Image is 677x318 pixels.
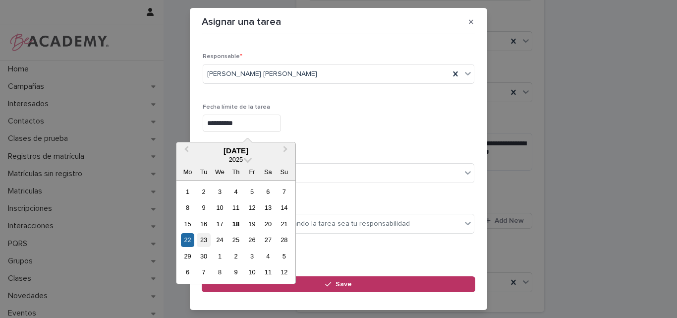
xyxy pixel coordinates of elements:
div: Choose Sunday, 14 September 2025 [278,201,291,214]
div: Actualiza el estado solo cuando la tarea sea tu responsabilidad [207,219,410,229]
div: Choose Thursday, 4 September 2025 [229,185,242,198]
div: Choose Tuesday, 30 September 2025 [197,250,210,263]
button: Save [202,276,475,292]
div: Choose Monday, 8 September 2025 [181,201,194,214]
div: month 2025-09 [179,184,292,280]
span: 2025 [229,156,243,163]
div: Choose Saturday, 27 September 2025 [261,233,275,247]
div: Choose Wednesday, 10 September 2025 [213,201,226,214]
div: Mo [181,165,194,179]
div: Choose Thursday, 9 October 2025 [229,265,242,279]
div: Choose Thursday, 2 October 2025 [229,250,242,263]
span: Save [336,281,352,288]
div: We [213,165,226,179]
div: Choose Friday, 3 October 2025 [245,250,259,263]
div: Su [278,165,291,179]
span: [PERSON_NAME] [PERSON_NAME] [207,69,317,79]
div: Th [229,165,242,179]
div: Choose Sunday, 12 October 2025 [278,265,291,279]
div: Choose Sunday, 28 September 2025 [278,233,291,247]
div: Choose Saturday, 11 October 2025 [261,265,275,279]
div: Sa [261,165,275,179]
div: Choose Friday, 5 September 2025 [245,185,259,198]
div: Choose Tuesday, 16 September 2025 [197,217,210,231]
div: Tu [197,165,210,179]
div: Choose Saturday, 6 September 2025 [261,185,275,198]
div: Choose Saturday, 4 October 2025 [261,250,275,263]
div: Choose Thursday, 25 September 2025 [229,233,242,247]
span: Fecha límite de la tarea [203,104,270,110]
div: Choose Friday, 10 October 2025 [245,265,259,279]
div: Choose Friday, 26 September 2025 [245,233,259,247]
div: [DATE] [176,146,295,155]
div: Choose Monday, 22 September 2025 [181,233,194,247]
div: Choose Wednesday, 3 September 2025 [213,185,226,198]
div: Choose Tuesday, 2 September 2025 [197,185,210,198]
div: Choose Tuesday, 7 October 2025 [197,265,210,279]
div: Choose Wednesday, 8 October 2025 [213,265,226,279]
div: Choose Monday, 29 September 2025 [181,250,194,263]
div: Choose Monday, 1 September 2025 [181,185,194,198]
div: Fr [245,165,259,179]
div: Choose Sunday, 5 October 2025 [278,250,291,263]
div: Choose Thursday, 11 September 2025 [229,201,242,214]
button: Previous Month [177,143,193,159]
div: Choose Saturday, 13 September 2025 [261,201,275,214]
span: Responsable [203,54,242,60]
div: Choose Friday, 19 September 2025 [245,217,259,231]
button: Next Month [279,143,294,159]
div: Choose Monday, 15 September 2025 [181,217,194,231]
div: Choose Sunday, 7 September 2025 [278,185,291,198]
div: Choose Tuesday, 23 September 2025 [197,233,210,247]
div: Choose Wednesday, 1 October 2025 [213,250,226,263]
div: Choose Thursday, 18 September 2025 [229,217,242,231]
div: Choose Wednesday, 17 September 2025 [213,217,226,231]
div: Choose Saturday, 20 September 2025 [261,217,275,231]
p: Asignar una tarea [202,16,281,28]
div: Choose Wednesday, 24 September 2025 [213,233,226,247]
div: Choose Friday, 12 September 2025 [245,201,259,214]
div: Choose Tuesday, 9 September 2025 [197,201,210,214]
div: Choose Sunday, 21 September 2025 [278,217,291,231]
div: Choose Monday, 6 October 2025 [181,265,194,279]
